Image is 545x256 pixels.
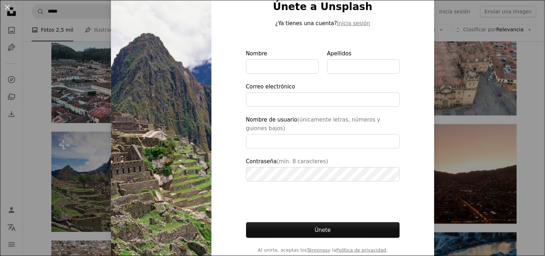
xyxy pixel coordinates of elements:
[246,115,400,148] label: Nombre de usuario
[307,247,328,253] a: Términos
[246,222,400,238] button: Únete
[246,116,380,132] span: (únicamente letras, números y guiones bajos)
[246,49,319,74] label: Nombre
[246,0,400,13] h1: Únete a Unsplash
[327,49,400,74] label: Apellidos
[246,157,400,182] label: Contraseña
[327,59,400,74] input: Apellidos
[277,158,328,165] span: (mín. 8 caracteres)
[336,247,386,253] a: Política de privacidad
[246,59,319,74] input: Nombre
[246,134,400,148] input: Nombre de usuario(únicamente letras, números y guiones bajos)
[246,167,400,182] input: Contraseña(mín. 8 caracteres)
[246,82,400,107] label: Correo electrónico
[337,19,370,28] button: Inicia sesión
[246,19,400,28] p: ¿Ya tienes una cuenta?
[246,247,400,254] span: Al unirte, aceptas los y la .
[246,92,400,107] input: Correo electrónico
